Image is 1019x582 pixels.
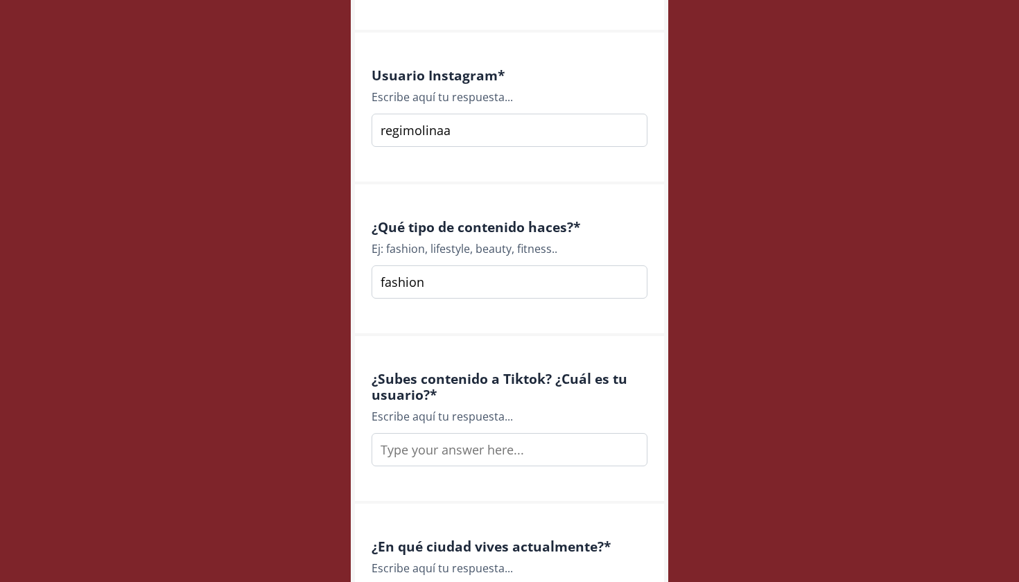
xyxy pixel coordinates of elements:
h4: ¿En qué ciudad vives actualmente? * [372,538,647,554]
h4: ¿Qué tipo de contenido haces? * [372,219,647,235]
h4: Usuario Instagram * [372,67,647,83]
div: Escribe aquí tu respuesta... [372,89,647,105]
input: Type your answer here... [372,433,647,466]
input: Type your answer here... [372,265,647,299]
div: Ej: fashion, lifestyle, beauty, fitness.. [372,240,647,257]
h4: ¿Subes contenido a Tiktok? ¿Cuál es tu usuario? * [372,371,647,403]
div: Escribe aquí tu respuesta... [372,560,647,576]
div: Escribe aquí tu respuesta... [372,408,647,425]
input: Type your answer here... [372,114,647,147]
